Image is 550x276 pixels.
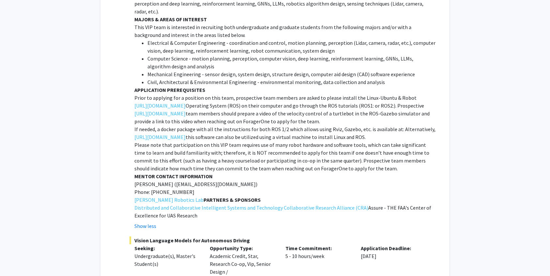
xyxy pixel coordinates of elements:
li: Electrical & Computer Engineering - coordination and control, motion planning, perception (Lidar,... [147,39,436,55]
a: [URL][DOMAIN_NAME] [134,110,186,117]
strong: MAJORS & AREAS OF INTEREST [134,16,207,23]
p: Application Deadline: [361,244,427,252]
p: [PERSON_NAME] ( [134,180,436,188]
p: Assure - THE FAA's Center of Excellence for UAS Research [134,204,436,219]
a: [URL][DOMAIN_NAME] [134,133,186,141]
p: Phone: [PHONE_NUMBER] [134,188,436,196]
strong: APPLICATION PREREQUISITES [134,87,205,93]
p: If needed, a docker package with all the instructions for both ROS 1/2 which allows using Rviz, G... [134,125,436,141]
a: [URL][DOMAIN_NAME] [134,102,186,110]
p: Time Commitment: [285,244,351,252]
p: This VIP team is interested in recruiting both undergraduate and graduate students from the follo... [134,23,436,39]
button: Show less [134,222,156,230]
li: Computer Science - motion planning, perception, computer vision, deep learning, reinforcement lea... [147,55,436,70]
li: Mechanical Engineering - sensor design, system design, structure design, computer aid design (CAD... [147,70,436,78]
li: Civil, Architectural & Environmental Engineering - environmental monitoring, data collection and ... [147,78,436,86]
span: Vision Language Models for Autonomous Driving [130,236,436,244]
a: [PERSON_NAME] Robotics Lab [134,196,204,204]
a: Distributed and Collaborative Intelligent Systems and Technology Collaborative Research Alliance ... [134,204,369,212]
strong: MENTOR CONTACT INFORMATION [134,173,213,180]
p: Seeking: [134,244,200,252]
span: [EMAIL_ADDRESS][DOMAIN_NAME]) [176,181,257,187]
p: Please note that participation on this VIP team requires use of many robot hardware and software ... [134,141,436,172]
div: Undergraduate(s), Master's Student(s) [134,252,200,268]
iframe: Chat [5,247,28,271]
strong: PARTNERS & SPONSORS [204,197,261,203]
p: Opportunity Type: [210,244,276,252]
p: Prior to applying for a position on this team, prospective team members are asked to please insta... [134,94,436,125]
